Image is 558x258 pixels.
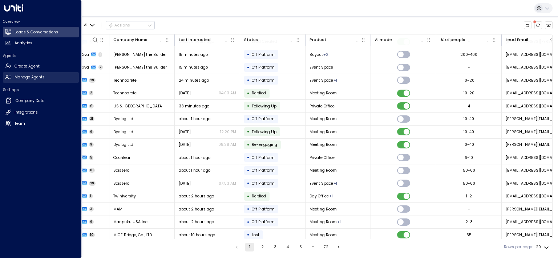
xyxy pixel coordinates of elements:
span: Private Office [310,155,335,160]
div: 10-40 [464,129,474,135]
h2: Team [15,121,25,127]
div: # of people [440,37,465,43]
span: 9 [89,220,94,224]
button: Go to next page [334,243,343,251]
div: • [247,217,250,227]
div: 4 [468,103,470,109]
div: Actions [108,23,130,28]
span: about 2 hours ago [179,206,214,212]
a: Manage Agents [3,72,79,83]
nav: pagination navigation [232,243,343,251]
span: Jul 24, 2025 [179,142,191,147]
span: 10 [89,233,95,237]
div: 10-20 [464,90,474,96]
span: Dyalog Ltd [113,116,133,122]
button: Customize [524,21,532,29]
span: Meeting Room [310,90,337,96]
div: • [247,89,250,98]
span: Event Space [310,78,333,83]
div: • [247,179,250,188]
span: 6 [89,104,94,108]
span: Technoarete [113,78,137,83]
div: 35 [466,232,472,238]
span: MICE Bridge, Co., LTD [113,232,152,238]
span: There are new threads available. Refresh the grid to view the latest updates. [534,21,542,29]
a: Team [3,118,79,129]
span: Off Platform [252,168,275,173]
h2: Settings [3,87,79,93]
span: Following Up [252,129,276,135]
div: Last Interacted [179,37,211,43]
span: Day Office [310,193,329,199]
span: All [84,23,89,27]
div: • [247,204,250,214]
div: - [468,206,470,212]
div: # of people [440,36,491,43]
div: Last Interacted [179,36,230,43]
span: 5 [89,155,94,160]
span: 9 [89,130,94,134]
div: • [247,114,250,124]
p: 04:03 AM [219,90,236,96]
span: Event Space [310,65,333,70]
span: Dyalog Ltd [113,142,133,147]
span: Replied [252,193,266,199]
span: 33 minutes ago [179,103,209,109]
span: about 10 hours ago [179,232,215,238]
span: Buyout [310,52,323,57]
div: • [247,75,250,85]
div: Lead Email [506,37,528,43]
div: • [247,63,250,72]
span: Cochlear [113,155,130,160]
div: AI mode [375,37,392,43]
span: Meeting Room [310,116,337,122]
span: Off Platform [252,116,275,122]
span: Meeting Room [310,206,337,212]
h2: Integrations [15,110,38,115]
span: Dyalog Ltd [113,129,133,135]
span: about 1 hour ago [179,155,210,160]
span: Manpuku USA Inc [113,219,147,225]
button: Actions [106,21,155,30]
h2: Manage Agents [15,74,45,80]
div: 10-40 [464,116,474,122]
div: 6-10 [465,155,473,160]
h2: Overview [3,19,79,24]
label: Rows per page: [504,244,533,250]
span: Bob the Builder [113,65,167,70]
div: Private Office [329,193,333,199]
span: US & AFRICA [113,103,163,109]
div: • [247,50,250,59]
span: Off Platform [252,52,275,57]
h2: Agents [3,53,79,58]
h2: Analytics [15,40,32,46]
span: Following Up [252,103,276,109]
p: 08:38 AM [218,142,236,147]
span: about 1 hour ago [179,116,210,122]
span: 24 minutes ago [179,78,209,83]
button: Go to page 3 [271,243,279,251]
div: Button group with a nested menu [106,21,155,30]
div: 200-400 [460,52,477,57]
span: 21 [89,116,95,121]
span: Replied [252,90,266,96]
button: Go to page 72 [322,243,330,251]
span: Meeting Room [310,142,337,147]
span: Meeting Room [310,129,337,135]
span: 2 [89,91,94,95]
h2: Company Data [16,98,45,104]
span: 10 [89,168,95,173]
button: Go to page 2 [258,243,267,251]
div: Product [310,36,360,43]
span: Custom [252,142,277,147]
span: Off Platform [252,206,275,212]
div: • [247,192,250,201]
div: • [247,166,250,175]
span: 15 minutes ago [179,52,208,57]
span: 9 [89,142,94,147]
span: Off Platform [252,219,275,225]
span: 29 [89,181,96,186]
span: Sep 22, 2025 [179,181,191,186]
div: 10-40 [464,142,474,147]
div: 2-3 [465,219,473,225]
